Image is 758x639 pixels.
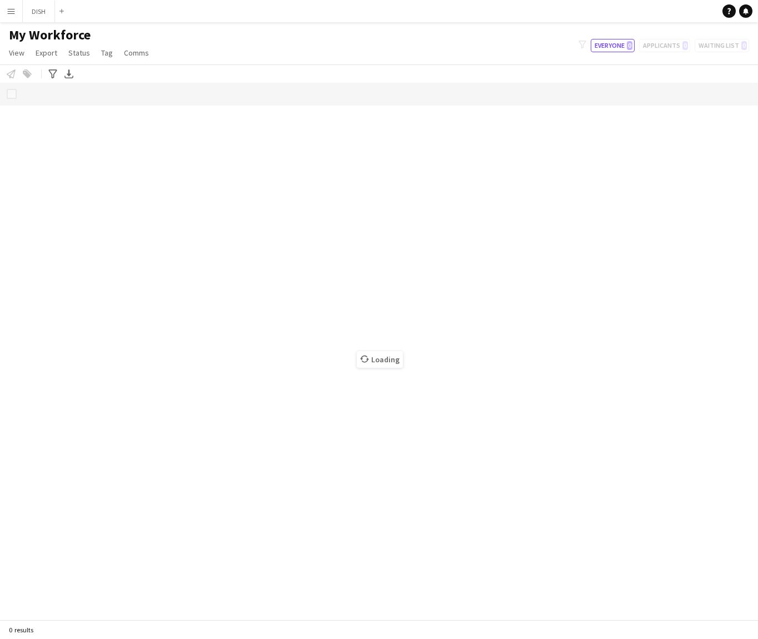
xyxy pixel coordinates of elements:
[4,46,29,60] a: View
[9,48,24,58] span: View
[23,1,55,22] button: DISH
[68,48,90,58] span: Status
[101,48,113,58] span: Tag
[31,46,62,60] a: Export
[357,351,403,368] span: Loading
[97,46,117,60] a: Tag
[46,67,59,81] app-action-btn: Advanced filters
[62,67,76,81] app-action-btn: Export XLSX
[627,41,632,50] span: 0
[9,27,91,43] span: My Workforce
[36,48,57,58] span: Export
[64,46,94,60] a: Status
[119,46,153,60] a: Comms
[591,39,635,52] button: Everyone0
[124,48,149,58] span: Comms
